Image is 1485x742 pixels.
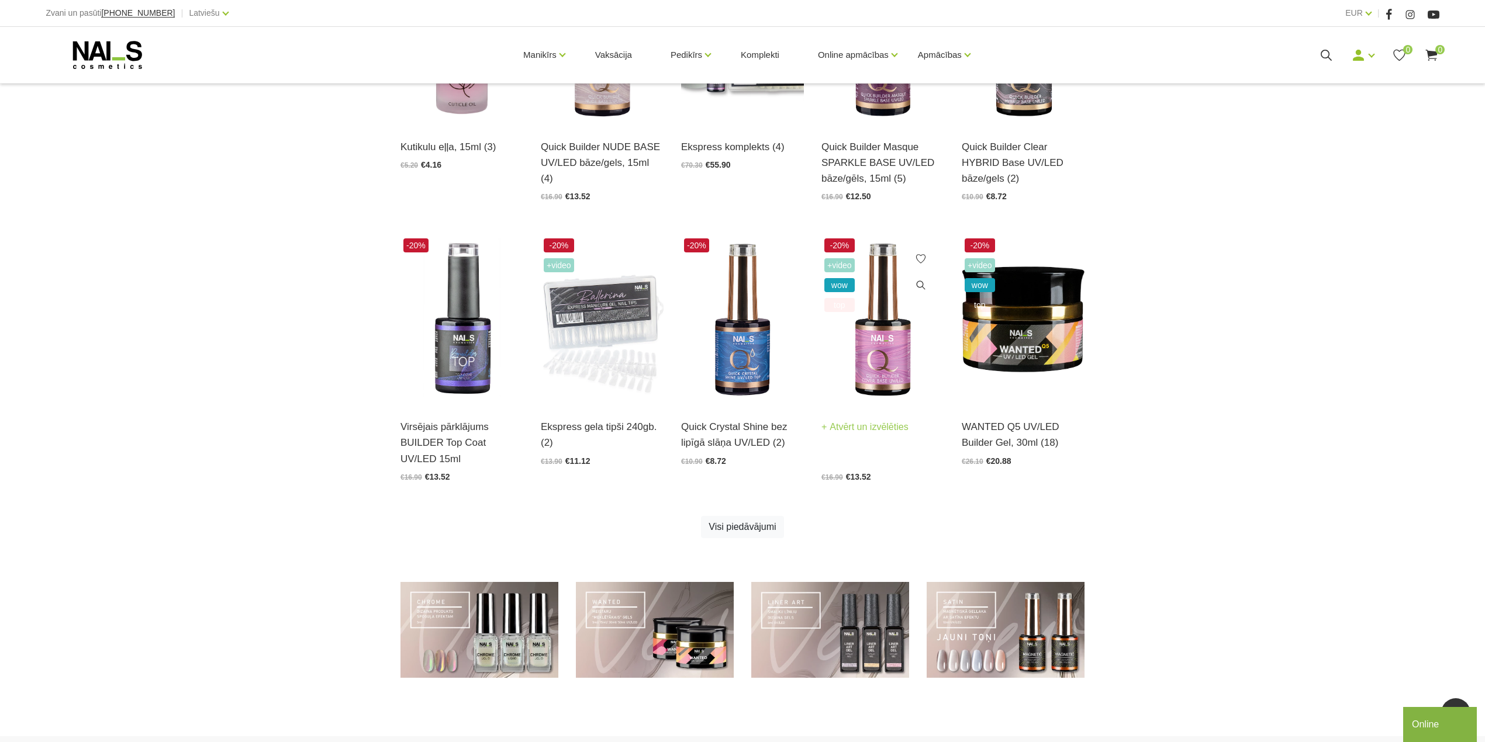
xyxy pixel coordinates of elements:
img: Šī brīža iemīlētākais produkts, kas nepieviļ nevienu meistaru.Perfektas noturības kamuflāžas bāze... [821,235,944,404]
a: [PHONE_NUMBER] [101,9,175,18]
a: Manikīrs [523,32,557,78]
span: -20% [544,238,574,252]
a: Atvērt un izvēlēties [821,419,909,435]
a: Pedikīrs [671,32,702,78]
span: 0 [1435,45,1445,54]
span: -20% [824,238,855,252]
a: Quick Builder NUDE BASE UV/LED bāze/gels, 15ml (4) [541,139,664,187]
span: €8.72 [986,192,1007,201]
span: €13.52 [425,472,450,481]
span: -20% [965,238,995,252]
span: €16.90 [821,193,843,201]
span: top [965,298,995,312]
span: wow [965,278,995,292]
img: Gels WANTED NAILS cosmetics tehniķu komanda ir radījusi gelu, kas ilgi jau ir katra meistara mekl... [962,235,1085,404]
span: €16.90 [400,473,422,481]
span: €10.90 [681,457,703,466]
a: 0 [1424,48,1439,63]
div: Zvani un pasūti [46,6,175,20]
span: €20.88 [986,456,1011,466]
span: -20% [684,238,709,252]
a: Virsējais pārklājums BUILDER Top Coat UV/LED 15ml [400,419,523,467]
span: €16.90 [541,193,562,201]
a: Apmācības [918,32,962,78]
a: Visi piedāvājumi [701,516,783,538]
span: €5.20 [400,161,418,169]
span: 0 [1403,45,1413,54]
span: €13.52 [565,192,590,201]
a: Quick Crystal Shine bez lipīgā slāņa UV/LED (2) [681,419,804,450]
span: €4.16 [421,160,441,169]
a: Vaksācija [586,27,641,83]
img: Ekpress gela tipši pieaudzēšanai 240 gab.Gela nagu pieaudzēšana vēl nekad nav bijusi tik vienkārš... [541,235,664,404]
span: | [1377,6,1380,20]
span: €8.72 [706,456,726,466]
span: wow [824,278,855,292]
a: EUR [1345,6,1363,20]
span: €11.12 [565,456,590,466]
span: -20% [403,238,429,252]
span: €26.10 [962,457,983,466]
span: +Video [824,258,855,272]
span: €16.90 [821,473,843,481]
a: Kutikulu eļļa, 15ml (3) [400,139,523,155]
a: 0 [1392,48,1407,63]
span: +Video [965,258,995,272]
a: Ekspress komplekts (4) [681,139,804,155]
a: WANTED Q5 UV/LED Builder Gel, 30ml (18) [962,419,1085,450]
img: Virsējais pārklājums bez lipīgā slāņa un UV zilā pārklājuma. Nodrošina izcilu spīdumu manikīram l... [681,235,804,404]
a: Latviešu [189,6,219,20]
span: €70.30 [681,161,703,169]
span: €12.50 [846,192,871,201]
span: €55.90 [706,160,731,169]
iframe: chat widget [1403,705,1479,742]
a: Komplekti [731,27,789,83]
span: €13.90 [541,457,562,466]
span: top [824,298,855,312]
span: €10.90 [962,193,983,201]
span: | [181,6,183,20]
span: [PHONE_NUMBER] [101,8,175,18]
a: Ekspress gela tipši 240gb. (2) [541,419,664,450]
a: Online apmācības [818,32,889,78]
a: Quick Builder Clear HYBRID Base UV/LED bāze/gels (2) [962,139,1085,187]
span: €13.52 [846,472,871,481]
span: +Video [544,258,574,272]
img: Builder Top virsējais pārklājums bez lipīgā slāņa gellakas/gela pārklājuma izlīdzināšanai un nost... [400,235,523,404]
a: Quick Builder Masque SPARKLE BASE UV/LED bāze/gēls, 15ml (5) [821,139,944,187]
